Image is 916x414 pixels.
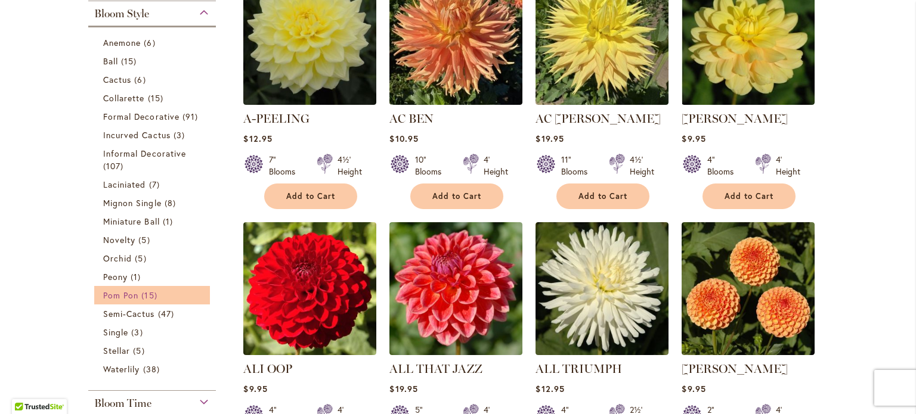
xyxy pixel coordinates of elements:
a: Semi-Cactus 47 [103,307,204,320]
span: Bloom Style [94,7,149,20]
a: Incurved Cactus 3 [103,129,204,141]
div: 4' Height [776,154,800,178]
a: AC [PERSON_NAME] [536,111,661,126]
span: 5 [135,252,149,264]
span: Pom Pon [103,290,138,301]
a: AC BEN [389,96,522,107]
a: Miniature Ball 1 [103,215,204,228]
span: 15 [148,92,166,104]
a: Peony 1 [103,270,204,283]
span: Bloom Time [94,397,151,410]
span: Formal Decorative [103,111,180,122]
a: A-Peeling [243,96,376,107]
span: 8 [165,197,179,209]
span: 38 [143,363,163,375]
span: 47 [158,307,177,320]
button: Add to Cart [410,183,503,209]
span: 7 [149,178,163,191]
span: 5 [133,344,147,357]
a: AMBER QUEEN [682,346,815,357]
span: Mignon Single [103,197,162,208]
span: Anemone [103,37,141,48]
div: 7" Blooms [269,154,302,178]
div: 4' Height [484,154,508,178]
a: Collarette 15 [103,92,204,104]
a: Anemone 6 [103,36,204,49]
a: Novelty 5 [103,234,204,246]
span: $9.95 [682,383,705,394]
span: 15 [121,55,140,67]
span: 1 [131,270,144,283]
span: Add to Cart [432,191,481,201]
span: Laciniated [103,179,146,190]
a: [PERSON_NAME] [682,111,788,126]
span: Add to Cart [725,191,773,201]
span: $19.95 [389,383,417,394]
span: Add to Cart [578,191,627,201]
span: Add to Cart [286,191,335,201]
img: ALI OOP [243,222,376,355]
span: Miniature Ball [103,216,160,227]
div: 10" Blooms [415,154,448,178]
a: ALL TRIUMPH [536,362,622,376]
span: Semi-Cactus [103,308,155,319]
span: Peony [103,271,128,282]
iframe: Launch Accessibility Center [9,372,42,405]
span: Informal Decorative [103,148,186,159]
button: Add to Cart [556,183,649,209]
a: A-PEELING [243,111,310,126]
span: Ball [103,55,118,67]
span: 6 [134,73,148,86]
span: $9.95 [682,133,705,144]
div: 4½' Height [338,154,362,178]
a: Mignon Single 8 [103,197,204,209]
span: 107 [103,160,126,172]
span: 3 [131,326,146,338]
span: 6 [144,36,158,49]
span: $19.95 [536,133,564,144]
div: 4" Blooms [707,154,741,178]
span: Collarette [103,92,145,104]
span: Incurved Cactus [103,129,171,141]
span: 1 [163,215,176,228]
span: $12.95 [243,133,272,144]
span: Single [103,326,128,338]
span: Novelty [103,234,135,245]
button: Add to Cart [703,183,796,209]
div: 4½' Height [630,154,654,178]
button: Add to Cart [264,183,357,209]
a: ALL TRIUMPH [536,346,669,357]
a: ALL THAT JAZZ [389,346,522,357]
span: Orchid [103,253,132,264]
span: $12.95 [536,383,564,394]
a: ALI OOP [243,362,292,376]
a: Informal Decorative 107 [103,147,204,172]
a: Single 3 [103,326,204,338]
a: ALI OOP [243,346,376,357]
a: Stellar 5 [103,344,204,357]
a: Cactus 6 [103,73,204,86]
a: AHOY MATEY [682,96,815,107]
span: 3 [174,129,188,141]
span: $9.95 [243,383,267,394]
a: Ball 15 [103,55,204,67]
span: $10.95 [389,133,418,144]
img: AMBER QUEEN [682,222,815,355]
a: [PERSON_NAME] [682,362,788,376]
span: 91 [182,110,201,123]
a: Waterlily 38 [103,363,204,375]
a: AC Jeri [536,96,669,107]
span: Stellar [103,345,130,356]
span: 5 [138,234,153,246]
span: Cactus [103,74,131,85]
a: Formal Decorative 91 [103,110,204,123]
a: Orchid 5 [103,252,204,264]
img: ALL TRIUMPH [536,222,669,355]
a: Laciniated 7 [103,178,204,191]
span: Waterlily [103,363,140,375]
a: ALL THAT JAZZ [389,362,482,376]
div: 11" Blooms [561,154,595,178]
img: ALL THAT JAZZ [389,222,522,355]
a: AC BEN [389,111,434,126]
span: 15 [141,289,160,301]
